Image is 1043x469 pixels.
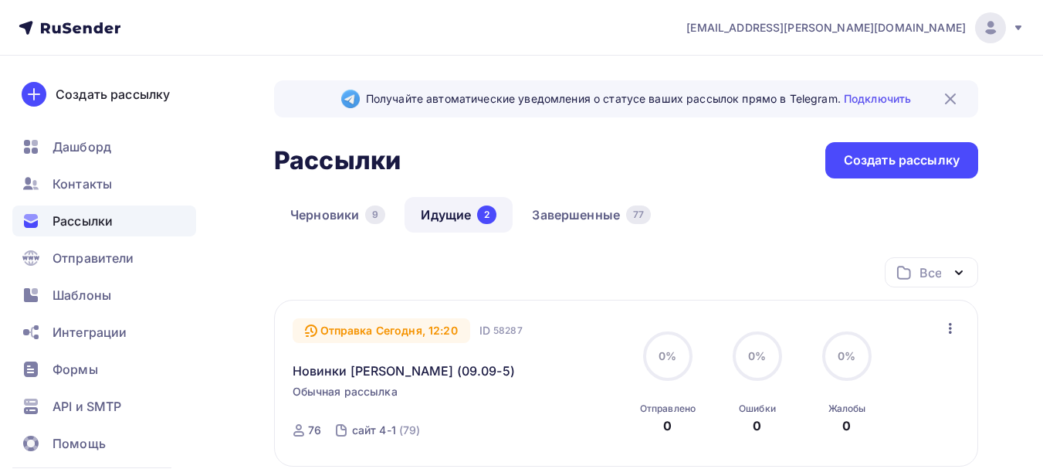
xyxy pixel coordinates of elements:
div: 76 [308,423,321,438]
a: [EMAIL_ADDRESS][PERSON_NAME][DOMAIN_NAME] [686,12,1024,43]
div: Создать рассылку [844,151,960,169]
div: Создать рассылку [56,85,170,104]
span: Контакты [52,175,112,193]
a: Дашборд [12,131,196,162]
span: Дашборд [52,138,111,156]
a: Формы [12,354,196,385]
h2: Рассылки [274,145,401,176]
span: Получайте автоматические уведомления о статусе ваших рассылок прямо в Telegram. [366,91,911,107]
a: Подключить [844,92,911,105]
span: ID [479,323,490,338]
span: Шаблоны [52,286,111,304]
span: 0% [748,349,766,362]
div: сайт 4-1 [352,423,396,438]
button: Все [885,257,978,287]
div: 9 [365,206,385,224]
a: Завершенные77 [516,197,667,233]
div: 0 [753,416,761,435]
a: Отправители [12,243,196,274]
div: Отправка Сегодня, 12:20 [293,318,470,343]
div: 2 [477,206,496,224]
div: Жалобы [828,403,866,415]
div: Все [919,263,941,282]
span: 0% [838,349,855,362]
div: (79) [399,423,421,438]
div: Ошибки [739,403,776,415]
span: Отправители [52,249,134,267]
a: Идущие2 [405,197,513,233]
span: Помощь [52,434,106,453]
a: Рассылки [12,206,196,236]
span: [EMAIL_ADDRESS][PERSON_NAME][DOMAIN_NAME] [686,20,966,36]
a: Шаблоны [12,280,196,311]
a: Черновики9 [274,197,401,233]
img: Telegram [341,90,360,108]
span: Интеграции [52,323,127,342]
span: Рассылки [52,212,113,230]
span: Формы [52,360,98,379]
span: Обычная рассылка [293,384,398,399]
span: 0% [659,349,676,362]
a: Контакты [12,168,196,199]
a: Новинки [PERSON_NAME] (09.09-5) [293,362,515,380]
a: сайт 4-1 (79) [350,418,422,443]
span: 58287 [493,323,523,338]
div: 77 [626,206,651,224]
span: API и SMTP [52,397,121,416]
div: Отправлено [640,403,696,415]
div: 0 [663,416,672,435]
div: 0 [842,416,851,435]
